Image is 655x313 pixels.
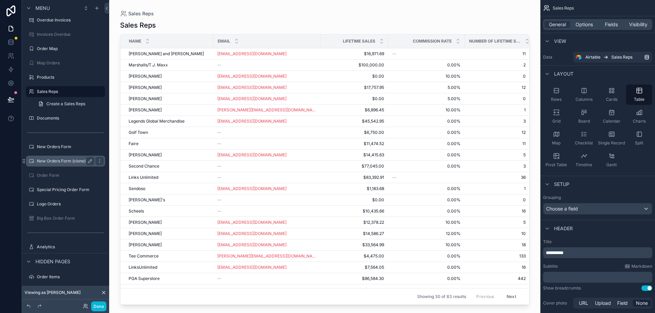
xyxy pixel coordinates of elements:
[554,71,573,77] span: Layout
[543,128,569,148] button: Map
[37,60,104,66] label: Map Orders
[625,264,652,269] a: Markdown
[37,187,104,192] label: Special Pricing Order Form
[26,15,105,26] a: Overdue Invoices
[37,216,104,221] label: Big Box Order Form
[595,300,611,307] span: Upload
[571,106,597,127] button: Board
[631,264,652,269] span: Markdown
[26,43,105,54] a: Order Map
[575,140,593,146] span: Checklist
[543,247,652,258] div: scrollable content
[546,206,578,212] span: Choose a field
[543,195,561,200] label: Grouping
[26,72,105,83] a: Products
[37,274,104,280] label: Order Items
[26,86,105,97] a: Sales Reps
[554,38,566,45] span: View
[543,300,570,306] label: Cover photo
[553,5,574,11] span: Sales Reps
[606,162,617,168] span: Gantt
[552,140,561,146] span: Map
[26,241,105,252] a: Analytics
[611,54,632,60] span: Sales Reps
[35,5,50,12] span: Menu
[37,115,104,121] label: Documents
[26,271,105,282] a: Order Items
[573,52,652,63] a: AirtableSales Reps
[579,300,588,307] span: URL
[46,101,85,107] span: Create a Sales Reps
[26,156,105,167] a: New Orders Form (clone)
[218,38,230,44] span: Email
[598,140,625,146] span: Single Record
[26,213,105,224] a: Big Box Order Form
[585,54,600,60] span: Airtable
[598,128,625,148] button: Single Record
[26,113,105,124] a: Documents
[502,291,521,302] button: Next
[26,199,105,209] a: Logo Orders
[26,58,105,68] a: Map Orders
[37,46,104,51] label: Order Map
[571,128,597,148] button: Checklist
[626,106,652,127] button: Charts
[543,239,652,245] label: Title
[37,158,91,164] label: New Orders Form (clone)
[617,300,628,307] span: Field
[571,84,597,105] button: Columns
[554,181,569,188] span: Setup
[91,301,106,311] button: Done
[545,162,567,168] span: Pivot Table
[603,119,621,124] span: Calendar
[633,119,646,124] span: Charts
[598,150,625,170] button: Gantt
[25,290,81,295] span: Viewing as [PERSON_NAME]
[35,258,70,265] span: Hidden pages
[417,294,466,299] span: Showing 30 of 83 results
[605,21,618,28] span: Fields
[543,272,652,283] div: scrollable content
[37,173,104,178] label: Order Form
[634,97,644,102] span: Table
[606,97,617,102] span: Cards
[543,203,652,215] button: Choose a field
[469,38,521,44] span: Number of Lifetime Sales
[37,17,104,23] label: Overdue Invoices
[543,84,569,105] button: Rows
[635,140,643,146] span: Split
[343,38,375,44] span: Lifetime Sales
[549,21,566,28] span: General
[636,300,648,307] span: None
[552,119,561,124] span: Grid
[26,29,105,40] a: Invoices Overdue
[629,21,647,28] span: Visibility
[413,38,452,44] span: Commission Rate
[551,97,562,102] span: Rows
[37,89,101,94] label: Sales Reps
[576,97,593,102] span: Columns
[598,84,625,105] button: Cards
[578,119,590,124] span: Board
[576,162,592,168] span: Timeline
[34,98,105,109] a: Create a Sales Reps
[543,150,569,170] button: Pivot Table
[37,201,104,207] label: Logo Orders
[576,54,581,60] img: Airtable Logo
[626,84,652,105] button: Table
[37,75,104,80] label: Products
[598,106,625,127] button: Calendar
[554,225,573,232] span: Header
[129,38,141,44] span: Name
[543,285,581,291] div: Show breadcrumbs
[543,264,558,269] label: Subtitle
[571,150,597,170] button: Timeline
[26,141,105,152] a: New Orders Form
[543,106,569,127] button: Grid
[26,184,105,195] a: Special Pricing Order Form
[576,21,593,28] span: Options
[26,170,105,181] a: Order Form
[37,32,104,37] label: Invoices Overdue
[626,128,652,148] button: Split
[37,244,104,250] label: Analytics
